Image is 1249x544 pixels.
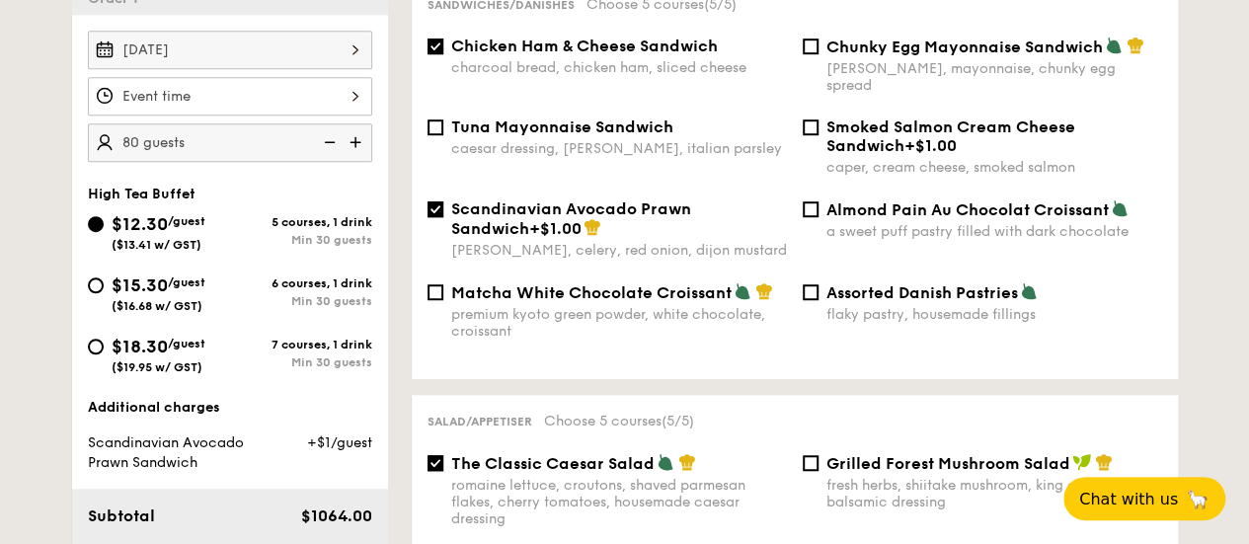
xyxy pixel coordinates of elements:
[826,159,1162,176] div: caper, cream cheese, smoked salmon
[451,140,787,157] div: caesar dressing, [PERSON_NAME], italian parsley
[734,282,751,300] img: icon-vegetarian.fe4039eb.svg
[428,284,443,300] input: Matcha White Chocolate Croissantpremium kyoto green powder, white chocolate, croissant
[88,216,104,232] input: $12.30/guest($13.41 w/ GST)5 courses, 1 drinkMin 30 guests
[88,277,104,293] input: $15.30/guest($16.68 w/ GST)6 courses, 1 drinkMin 30 guests
[88,339,104,354] input: $18.30/guest($19.95 w/ GST)7 courses, 1 drinkMin 30 guests
[168,214,205,228] span: /guest
[544,413,694,429] span: Choose 5 courses
[826,454,1070,473] span: Grilled Forest Mushroom Salad
[451,59,787,76] div: charcoal bread, chicken ham, sliced cheese
[230,215,372,229] div: 5 courses, 1 drink
[343,123,372,161] img: icon-add.58712e84.svg
[678,453,696,471] img: icon-chef-hat.a58ddaea.svg
[230,294,372,308] div: Min 30 guests
[230,233,372,247] div: Min 30 guests
[826,60,1162,94] div: [PERSON_NAME], mayonnaise, chunky egg spread
[1072,453,1092,471] img: icon-vegan.f8ff3823.svg
[803,119,819,135] input: Smoked Salmon Cream Cheese Sandwich+$1.00caper, cream cheese, smoked salmon
[755,282,773,300] img: icon-chef-hat.a58ddaea.svg
[112,213,168,235] span: $12.30
[826,200,1109,219] span: Almond Pain Au Chocolat Croissant
[1079,490,1178,508] span: Chat with us
[428,201,443,217] input: Scandinavian Avocado Prawn Sandwich+$1.00[PERSON_NAME], celery, red onion, dijon mustard
[88,506,155,525] span: Subtotal
[904,136,957,155] span: +$1.00
[168,275,205,289] span: /guest
[112,360,202,374] span: ($19.95 w/ GST)
[803,455,819,471] input: Grilled Forest Mushroom Saladfresh herbs, shiitake mushroom, king oyster, balsamic dressing
[230,276,372,290] div: 6 courses, 1 drink
[451,454,655,473] span: The Classic Caesar Salad
[803,284,819,300] input: Assorted Danish Pastriesflaky pastry, housemade fillings
[313,123,343,161] img: icon-reduce.1d2dbef1.svg
[88,123,372,162] input: Number of guests
[88,31,372,69] input: Event date
[230,338,372,351] div: 7 courses, 1 drink
[168,337,205,350] span: /guest
[826,306,1162,323] div: flaky pastry, housemade fillings
[451,242,787,259] div: [PERSON_NAME], celery, red onion, dijon mustard
[584,218,601,236] img: icon-chef-hat.a58ddaea.svg
[1127,37,1144,54] img: icon-chef-hat.a58ddaea.svg
[428,39,443,54] input: Chicken Ham & Cheese Sandwichcharcoal bread, chicken ham, sliced cheese
[428,415,532,428] span: Salad/Appetiser
[112,238,201,252] span: ($13.41 w/ GST)
[803,201,819,217] input: Almond Pain Au Chocolat Croissanta sweet puff pastry filled with dark chocolate
[451,283,732,302] span: Matcha White Chocolate Croissant
[529,219,582,238] span: +$1.00
[826,283,1018,302] span: Assorted Danish Pastries
[428,455,443,471] input: The Classic Caesar Saladromaine lettuce, croutons, shaved parmesan flakes, cherry tomatoes, house...
[451,477,787,527] div: romaine lettuce, croutons, shaved parmesan flakes, cherry tomatoes, housemade caesar dressing
[451,117,673,136] span: Tuna Mayonnaise Sandwich
[306,434,371,451] span: +$1/guest
[300,506,371,525] span: $1064.00
[1105,37,1123,54] img: icon-vegetarian.fe4039eb.svg
[88,434,244,471] span: Scandinavian Avocado Prawn Sandwich
[88,186,195,202] span: High Tea Buffet
[112,274,168,296] span: $15.30
[451,37,718,55] span: Chicken Ham & Cheese Sandwich
[428,119,443,135] input: Tuna Mayonnaise Sandwichcaesar dressing, [PERSON_NAME], italian parsley
[826,117,1075,155] span: Smoked Salmon Cream Cheese Sandwich
[112,336,168,357] span: $18.30
[826,477,1162,510] div: fresh herbs, shiitake mushroom, king oyster, balsamic dressing
[662,413,694,429] span: (5/5)
[1095,453,1113,471] img: icon-chef-hat.a58ddaea.svg
[112,299,202,313] span: ($16.68 w/ GST)
[657,453,674,471] img: icon-vegetarian.fe4039eb.svg
[1111,199,1129,217] img: icon-vegetarian.fe4039eb.svg
[826,38,1103,56] span: Chunky Egg Mayonnaise Sandwich
[803,39,819,54] input: Chunky Egg Mayonnaise Sandwich[PERSON_NAME], mayonnaise, chunky egg spread
[826,223,1162,240] div: a sweet puff pastry filled with dark chocolate
[88,77,372,116] input: Event time
[1020,282,1038,300] img: icon-vegetarian.fe4039eb.svg
[451,199,691,238] span: Scandinavian Avocado Prawn Sandwich
[230,355,372,369] div: Min 30 guests
[1186,488,1210,510] span: 🦙
[1063,477,1225,520] button: Chat with us🦙
[451,306,787,340] div: premium kyoto green powder, white chocolate, croissant
[88,398,372,418] div: Additional charges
